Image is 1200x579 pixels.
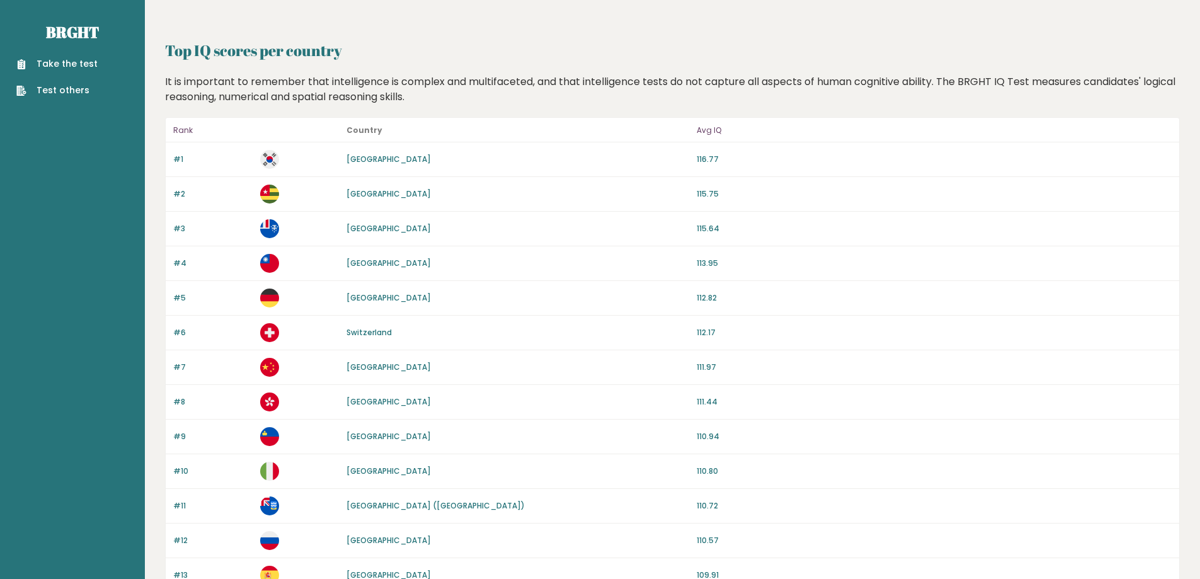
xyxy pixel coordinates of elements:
p: #12 [173,535,253,546]
a: [GEOGRAPHIC_DATA] [346,466,431,476]
p: 112.82 [697,292,1172,304]
img: tf.svg [260,219,279,238]
p: 113.95 [697,258,1172,269]
a: Switzerland [346,327,392,338]
p: #11 [173,500,253,512]
p: 111.97 [697,362,1172,373]
p: #5 [173,292,253,304]
p: 112.17 [697,327,1172,338]
p: #7 [173,362,253,373]
p: #4 [173,258,253,269]
p: #1 [173,154,253,165]
p: 116.77 [697,154,1172,165]
img: kr.svg [260,150,279,169]
p: #8 [173,396,253,408]
a: [GEOGRAPHIC_DATA] [346,258,431,268]
p: #6 [173,327,253,338]
img: ru.svg [260,531,279,550]
p: #10 [173,466,253,477]
a: [GEOGRAPHIC_DATA] [346,223,431,234]
p: Avg IQ [697,123,1172,138]
a: [GEOGRAPHIC_DATA] [346,188,431,199]
img: ch.svg [260,323,279,342]
a: [GEOGRAPHIC_DATA] [346,154,431,164]
img: li.svg [260,427,279,446]
a: [GEOGRAPHIC_DATA] [346,396,431,407]
p: Rank [173,123,253,138]
p: 110.80 [697,466,1172,477]
b: Country [346,125,382,135]
p: 115.75 [697,188,1172,200]
p: 110.57 [697,535,1172,546]
img: cn.svg [260,358,279,377]
h2: Top IQ scores per country [165,39,1180,62]
img: de.svg [260,289,279,307]
p: 111.44 [697,396,1172,408]
div: It is important to remember that intelligence is complex and multifaceted, and that intelligence ... [161,74,1185,105]
a: [GEOGRAPHIC_DATA] [346,431,431,442]
a: Test others [16,84,98,97]
img: fk.svg [260,496,279,515]
p: #2 [173,188,253,200]
p: #3 [173,223,253,234]
a: [GEOGRAPHIC_DATA] ([GEOGRAPHIC_DATA]) [346,500,525,511]
a: [GEOGRAPHIC_DATA] [346,535,431,546]
img: tw.svg [260,254,279,273]
p: 110.94 [697,431,1172,442]
p: #9 [173,431,253,442]
img: tg.svg [260,185,279,204]
img: hk.svg [260,393,279,411]
a: Take the test [16,57,98,71]
a: Brght [46,22,99,42]
p: 110.72 [697,500,1172,512]
a: [GEOGRAPHIC_DATA] [346,292,431,303]
p: 115.64 [697,223,1172,234]
img: it.svg [260,462,279,481]
a: [GEOGRAPHIC_DATA] [346,362,431,372]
